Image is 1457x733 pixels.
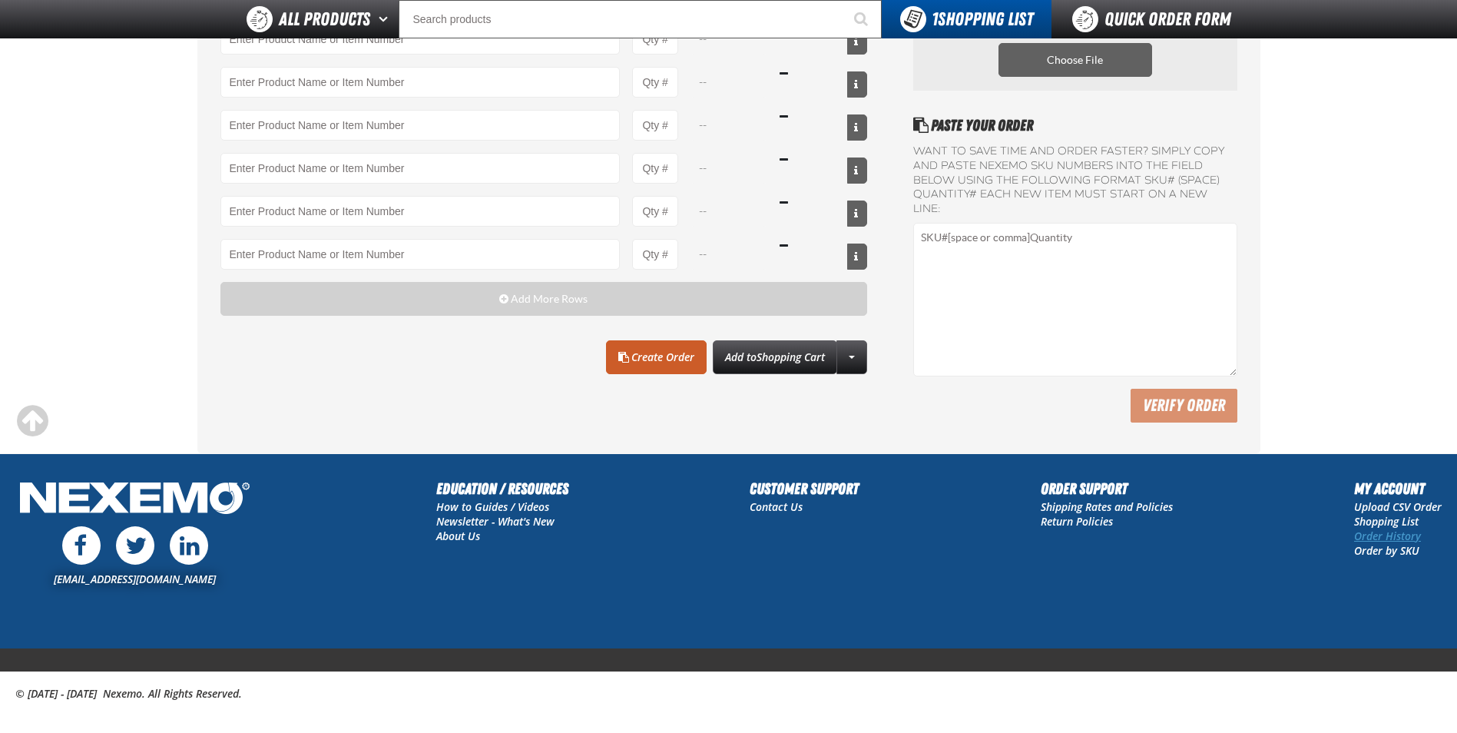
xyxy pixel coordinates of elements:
[932,8,938,30] strong: 1
[836,340,867,374] a: More Actions
[913,114,1237,137] h2: Paste Your Order
[1041,499,1173,514] a: Shipping Rates and Policies
[847,71,867,98] button: View All Prices
[220,24,621,55] : Product
[54,572,216,586] a: [EMAIL_ADDRESS][DOMAIN_NAME]
[436,499,549,514] a: How to Guides / Videos
[279,5,370,33] span: All Products
[220,110,621,141] : Product
[847,114,867,141] button: View All Prices
[15,404,49,438] div: Scroll to the top
[847,244,867,270] button: View All Prices
[1041,477,1173,500] h2: Order Support
[750,477,859,500] h2: Customer Support
[847,28,867,55] button: View All Prices
[632,67,678,98] input: Product Quantity
[750,499,803,514] a: Contact Us
[1354,499,1442,514] a: Upload CSV Order
[847,158,867,184] button: View All Prices
[847,201,867,227] button: View All Prices
[932,8,1033,30] span: Shopping List
[220,153,621,184] : Product
[713,340,837,374] button: Add toShopping Cart
[511,293,588,305] span: Add More Rows
[757,350,825,364] span: Shopping Cart
[632,24,678,55] input: Product Quantity
[220,67,621,98] : Product
[632,153,678,184] input: Product Quantity
[632,239,678,270] input: Product Quantity
[15,477,254,522] img: Nexemo Logo
[436,514,555,529] a: Newsletter - What's New
[606,340,707,374] a: Create Order
[1354,543,1419,558] a: Order by SKU
[220,282,868,316] button: Add More Rows
[1041,514,1113,529] a: Return Policies
[1354,477,1442,500] h2: My Account
[913,144,1237,217] label: Want to save time and order faster? Simply copy and paste NEXEMO SKU numbers into the field below...
[998,43,1152,77] label: Choose CSV, XLSX or ODS file to import multiple products. Opens a popup
[436,529,480,543] a: About Us
[220,196,621,227] : Product
[632,110,678,141] input: Product Quantity
[725,350,825,364] span: Add to
[436,477,568,500] h2: Education / Resources
[1354,514,1419,529] a: Shopping List
[1354,529,1421,543] a: Order History
[632,196,678,227] input: Product Quantity
[220,239,621,270] : Product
